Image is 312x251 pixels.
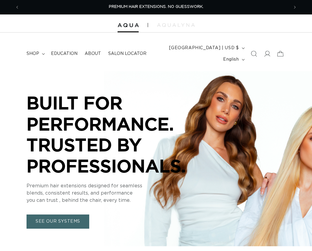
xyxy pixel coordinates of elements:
[51,51,77,56] span: Education
[157,23,195,27] img: aqualyna.com
[27,190,207,197] p: blends, consistent results, and performance
[219,54,247,65] button: English
[169,45,239,51] span: [GEOGRAPHIC_DATA] | USD $
[118,23,139,27] img: Aqua Hair Extensions
[288,2,301,13] button: Next announcement
[247,47,260,60] summary: Search
[108,51,147,56] span: Salon Locator
[23,47,47,60] summary: shop
[105,47,150,60] a: Salon Locator
[47,47,81,60] a: Education
[223,56,239,63] span: English
[85,51,101,56] span: About
[81,47,105,60] a: About
[27,215,89,229] a: SEE OUR SYSTEMS
[27,183,207,190] p: Premium hair extensions designed for seamless
[165,42,247,54] button: [GEOGRAPHIC_DATA] | USD $
[109,5,203,9] span: PREMIUM HAIR EXTENSIONS. NO GUESSWORK.
[11,2,24,13] button: Previous announcement
[27,51,39,56] span: shop
[27,197,207,204] p: you can trust , behind the chair, every time.
[27,92,207,176] p: BUILT FOR PERFORMANCE. TRUSTED BY PROFESSIONALS.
